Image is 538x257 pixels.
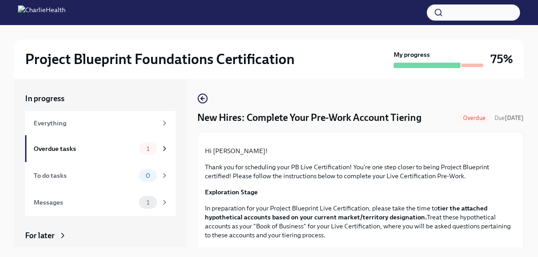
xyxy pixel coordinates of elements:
[25,93,176,104] a: In progress
[34,118,157,128] div: Everything
[25,230,55,241] div: For later
[197,111,421,124] h4: New Hires: Complete Your Pre-Work Account Tiering
[205,163,516,180] p: Thank you for scheduling your PB Live Certification! You're one step closer to being Project Blue...
[495,115,524,121] span: Due
[25,162,176,189] a: To do tasks0
[205,146,516,155] p: Hi [PERSON_NAME]!
[25,111,176,135] a: Everything
[495,114,524,122] span: September 8th, 2025 10:00
[141,146,155,152] span: 1
[490,51,513,67] h3: 75%
[25,189,176,216] a: Messages1
[25,230,176,241] a: For later
[18,5,65,20] img: CharlieHealth
[34,171,135,180] div: To do tasks
[34,144,135,154] div: Overdue tasks
[394,50,430,59] strong: My progress
[205,204,516,240] p: In preparation for your Project Blueprint Live Certification, please take the time to Treat these...
[205,188,258,196] strong: Exploration Stage
[505,115,524,121] strong: [DATE]
[34,197,135,207] div: Messages
[25,50,295,68] h2: Project Blueprint Foundations Certification
[25,135,176,162] a: Overdue tasks1
[140,172,156,179] span: 0
[141,199,155,206] span: 1
[458,115,491,121] span: Overdue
